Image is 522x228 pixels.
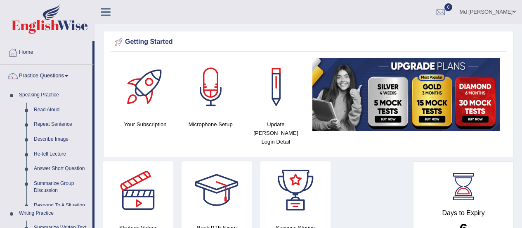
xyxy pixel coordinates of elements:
img: small5.jpg [312,58,500,131]
a: Summarize Group Discussion [30,176,92,198]
a: Describe Image [30,132,92,147]
a: Speaking Practice [15,88,92,103]
a: Answer Short Question [30,161,92,176]
span: 0 [444,3,453,11]
h4: Days to Expiry [423,209,504,217]
h4: Update [PERSON_NAME] Login Detail [247,120,304,146]
a: Practice Questions [0,65,92,85]
div: Getting Started [113,36,504,48]
a: Home [0,41,92,62]
a: Respond To A Situation [30,198,92,213]
h4: Microphone Setup [182,120,239,129]
a: Repeat Sentence [30,117,92,132]
a: Re-tell Lecture [30,147,92,162]
a: Read Aloud [30,103,92,118]
a: Writing Practice [15,206,92,221]
h4: Your Subscription [117,120,174,129]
